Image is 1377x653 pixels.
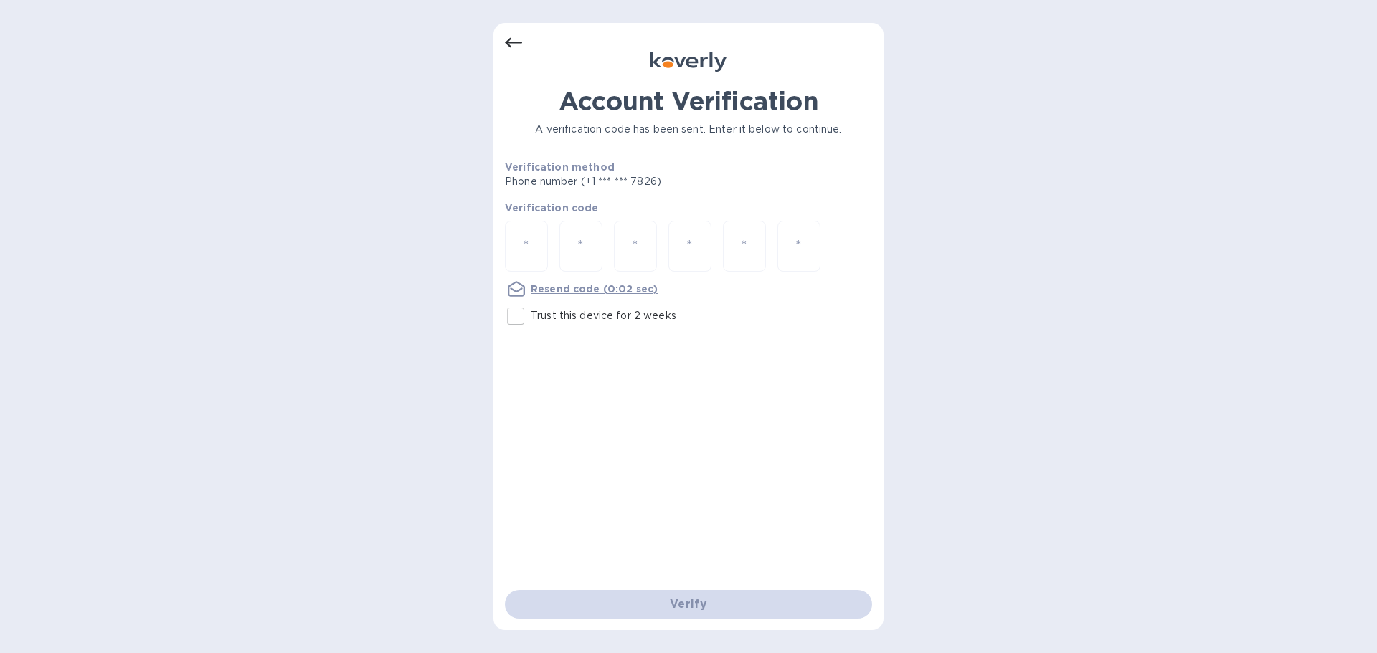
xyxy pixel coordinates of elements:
[505,161,615,173] b: Verification method
[531,308,676,323] p: Trust this device for 2 weeks
[505,86,872,116] h1: Account Verification
[505,174,771,189] p: Phone number (+1 *** *** 7826)
[505,201,872,215] p: Verification code
[531,283,658,295] u: Resend code (0:02 sec)
[505,122,872,137] p: A verification code has been sent. Enter it below to continue.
